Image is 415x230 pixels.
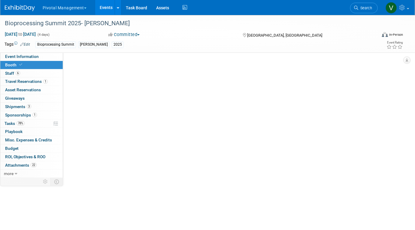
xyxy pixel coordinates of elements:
[0,77,63,86] a: Travel Reservations1
[0,161,63,169] a: Attachments22
[19,63,22,66] i: Booth reservation complete
[5,154,45,159] span: ROI, Objectives & ROO
[5,129,23,134] span: Playbook
[5,32,36,37] span: [DATE] [DATE]
[0,86,63,94] a: Asset Reservations
[386,41,403,44] div: Event Rating
[0,69,63,77] a: Staff6
[31,163,37,167] span: 22
[5,62,23,67] span: Booth
[32,113,37,117] span: 1
[4,171,14,176] span: more
[17,121,25,126] span: 78%
[0,128,63,136] a: Playbook
[0,136,63,144] a: Misc. Expenses & Credits
[5,79,48,84] span: Travel Reservations
[0,170,63,178] a: more
[5,163,37,168] span: Attachments
[0,153,63,161] a: ROI, Objectives & ROO
[5,138,52,142] span: Misc. Expenses & Credits
[5,41,30,48] td: Tags
[5,5,35,11] img: ExhibitDay
[16,71,20,75] span: 6
[0,120,63,128] a: Tasks78%
[20,42,30,47] a: Edit
[358,6,372,10] span: Search
[5,87,41,92] span: Asset Reservations
[386,2,397,14] img: Valerie Weld
[5,54,39,59] span: Event Information
[5,121,25,126] span: Tasks
[0,144,63,153] a: Budget
[0,111,63,119] a: Sponsorships1
[389,32,403,37] div: In-Person
[40,178,51,186] td: Personalize Event Tab Strip
[17,32,23,37] span: to
[344,31,403,40] div: Event Format
[382,32,388,37] img: Format-Inperson.png
[112,41,124,48] div: 2025
[0,61,63,69] a: Booth
[5,96,25,101] span: Giveaways
[106,32,142,38] button: Committed
[0,53,63,61] a: Event Information
[37,33,50,37] span: (4 days)
[5,71,20,76] span: Staff
[0,94,63,102] a: Giveaways
[0,103,63,111] a: Shipments3
[350,3,378,13] a: Search
[43,79,48,84] span: 1
[27,104,31,109] span: 3
[78,41,110,48] div: [PERSON_NAME]
[5,113,37,117] span: Sponsorships
[3,18,369,29] div: Bioprocessing Summit 2025- [PERSON_NAME]
[51,178,63,186] td: Toggle Event Tabs
[5,104,31,109] span: Shipments
[35,41,76,48] div: Bioprocessing Summit
[247,33,323,38] span: [GEOGRAPHIC_DATA], [GEOGRAPHIC_DATA]
[5,146,19,151] span: Budget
